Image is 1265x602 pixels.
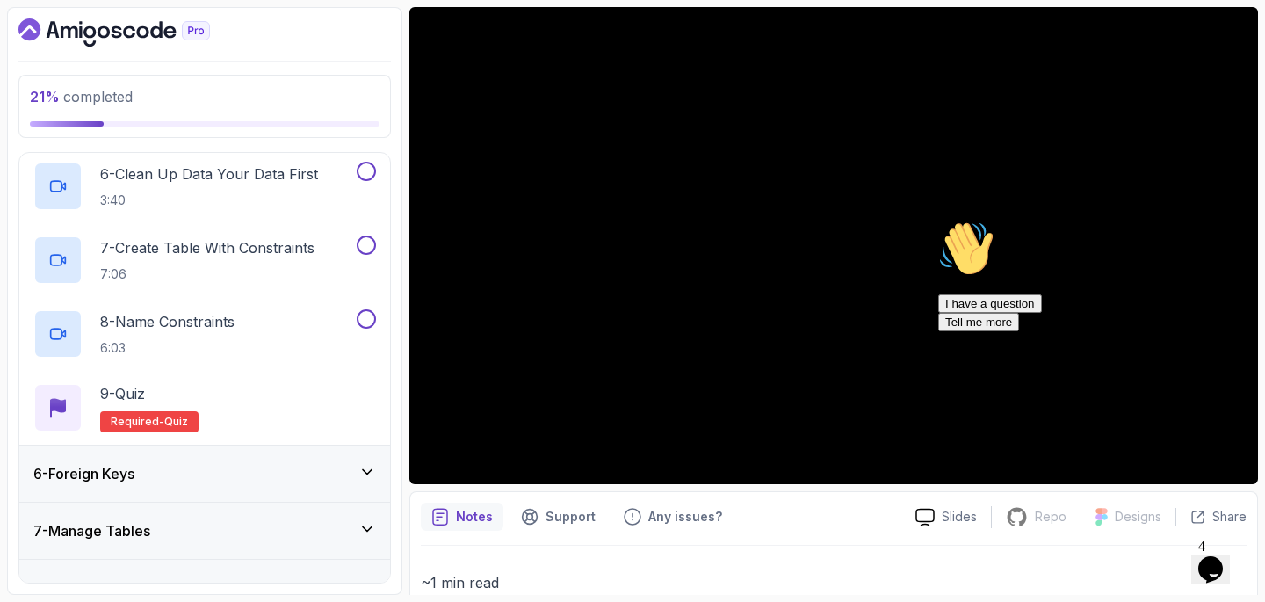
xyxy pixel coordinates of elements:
button: Support button [510,503,606,531]
iframe: chat widget [1191,532,1247,584]
p: 6:03 [100,339,235,357]
button: 7-Create Table With Constraints7:06 [33,236,376,285]
p: Support [546,508,596,526]
p: 8 - Name Constraints [100,311,235,332]
p: 6 - Clean Up Data Your Data First [100,163,318,185]
iframe: chat widget [931,214,1247,523]
a: Dashboard [18,18,250,47]
p: 7 - Create Table With Constraints [100,237,314,258]
h3: 6 - Foreign Keys [33,463,134,484]
span: Required- [111,415,164,429]
span: 21 % [30,88,60,105]
p: 9 - Quiz [100,383,145,404]
p: Notes [456,508,493,526]
p: Any issues? [648,508,722,526]
span: completed [30,88,133,105]
a: Slides [901,508,991,526]
button: Feedback button [613,503,733,531]
button: 6-Clean Up Data Your Data First3:40 [33,162,376,211]
button: I have a question [7,81,111,99]
button: 9-QuizRequired-quiz [33,383,376,432]
button: 6-Foreign Keys [19,446,390,502]
img: :wave: [7,7,63,63]
button: 8-Name Constraints6:03 [33,309,376,359]
p: 3:40 [100,192,318,209]
button: 7-Manage Tables [19,503,390,559]
span: quiz [164,415,188,429]
h3: 7 - Manage Tables [33,520,150,541]
div: 👋Hi! How can we help?I have a questionTell me more [7,7,323,118]
h3: 8 - Indexes [33,577,101,598]
p: 7:06 [100,265,314,283]
span: Hi! How can we help? [7,53,174,66]
iframe: 4 - Alter Table and Add PK, FK and Check Connstraints [409,7,1258,484]
button: notes button [421,503,503,531]
button: Tell me more [7,99,88,118]
p: ~1 min read [421,570,1247,595]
